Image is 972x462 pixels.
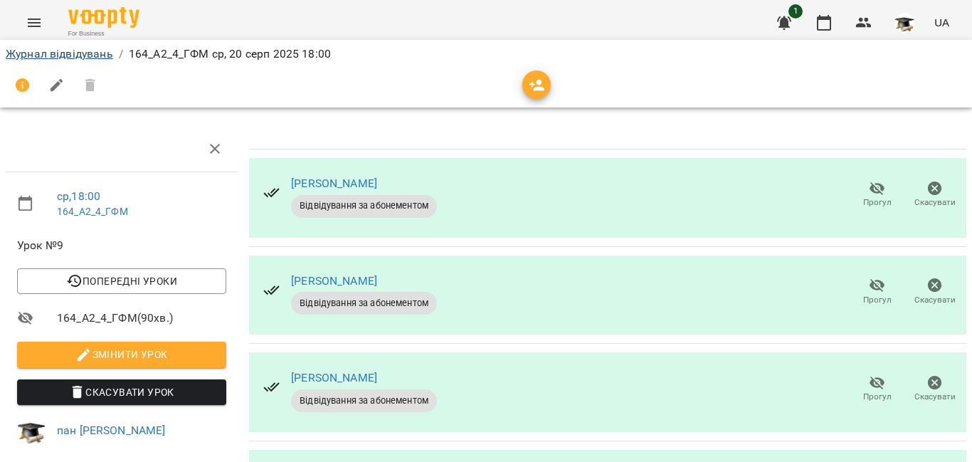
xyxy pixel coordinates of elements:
[119,46,123,63] li: /
[906,175,963,215] button: Скасувати
[17,268,226,294] button: Попередні уроки
[28,384,215,401] span: Скасувати Урок
[17,379,226,405] button: Скасувати Урок
[17,237,226,254] span: Урок №9
[6,46,966,63] nav: breadcrumb
[6,47,113,61] a: Журнал відвідувань
[291,274,377,288] a: [PERSON_NAME]
[934,15,949,30] span: UA
[291,394,437,407] span: Відвідування за абонементом
[28,273,215,290] span: Попередні уроки
[68,29,139,38] span: For Business
[863,294,892,306] span: Прогул
[17,342,226,367] button: Змінити урок
[848,369,906,409] button: Прогул
[848,175,906,215] button: Прогул
[914,294,956,306] span: Скасувати
[906,272,963,312] button: Скасувати
[914,196,956,209] span: Скасувати
[863,196,892,209] span: Прогул
[57,189,100,203] a: ср , 18:00
[57,424,166,437] a: пан [PERSON_NAME]
[929,9,955,36] button: UA
[17,6,51,40] button: Menu
[68,7,139,28] img: Voopty Logo
[129,46,331,63] p: 164_А2_4_ГФМ ср, 20 серп 2025 18:00
[291,199,437,212] span: Відвідування за абонементом
[788,4,803,19] span: 1
[863,391,892,403] span: Прогул
[906,369,963,409] button: Скасувати
[291,177,377,190] a: [PERSON_NAME]
[914,391,956,403] span: Скасувати
[848,272,906,312] button: Прогул
[57,310,226,327] span: 164_А2_4_ГФМ ( 90 хв. )
[894,13,914,33] img: 799722d1e4806ad049f10b02fe9e8a3e.jpg
[57,206,128,217] a: 164_А2_4_ГФМ
[28,346,215,363] span: Змінити урок
[17,416,46,445] img: 799722d1e4806ad049f10b02fe9e8a3e.jpg
[291,371,377,384] a: [PERSON_NAME]
[291,297,437,310] span: Відвідування за абонементом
